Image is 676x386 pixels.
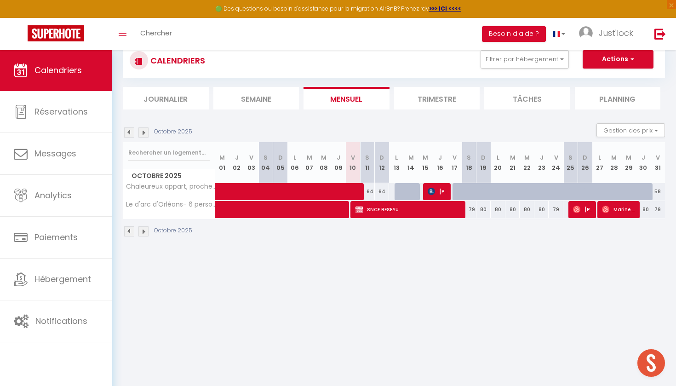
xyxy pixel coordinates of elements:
div: 80 [476,201,491,218]
th: 30 [636,142,651,183]
th: 16 [433,142,447,183]
th: 28 [607,142,622,183]
abbr: D [481,153,486,162]
th: 25 [563,142,578,183]
abbr: S [568,153,573,162]
th: 07 [302,142,317,183]
th: 02 [229,142,244,183]
abbr: L [497,153,499,162]
a: ... Just'lock [572,18,645,50]
abbr: S [365,153,369,162]
p: Octobre 2025 [154,226,192,235]
li: Planning [575,87,661,109]
span: Chercher [140,28,172,38]
abbr: L [293,153,296,162]
abbr: M [510,153,516,162]
th: 09 [331,142,346,183]
abbr: D [583,153,587,162]
button: Actions [583,50,653,69]
abbr: M [307,153,312,162]
li: Trimestre [394,87,480,109]
img: ... [579,26,593,40]
span: Just'lock [599,27,633,39]
th: 13 [389,142,404,183]
div: 58 [650,183,665,200]
th: 31 [650,142,665,183]
th: 22 [520,142,534,183]
th: 06 [287,142,302,183]
div: 79 [462,201,476,218]
th: 03 [244,142,259,183]
abbr: S [467,153,471,162]
li: Journalier [123,87,209,109]
th: 19 [476,142,491,183]
abbr: J [235,153,239,162]
div: 80 [520,201,534,218]
abbr: L [598,153,601,162]
div: 79 [650,201,665,218]
button: Filtrer par hébergement [481,50,569,69]
a: Chercher [133,18,179,50]
th: 27 [592,142,607,183]
abbr: J [642,153,645,162]
abbr: D [278,153,283,162]
span: Calendriers [34,64,82,76]
abbr: V [351,153,355,162]
th: 05 [273,142,288,183]
th: 21 [505,142,520,183]
div: 80 [505,201,520,218]
abbr: S [264,153,268,162]
th: 12 [375,142,390,183]
li: Tâches [484,87,570,109]
div: 79 [549,201,563,218]
p: Octobre 2025 [154,127,192,136]
li: Mensuel [304,87,390,109]
abbr: M [423,153,428,162]
th: 14 [404,142,418,183]
abbr: J [337,153,340,162]
span: SNCF RESEAU [355,201,464,218]
abbr: D [379,153,384,162]
li: Semaine [213,87,299,109]
abbr: J [438,153,442,162]
abbr: M [626,153,631,162]
th: 01 [215,142,230,183]
th: 23 [534,142,549,183]
button: Gestion des prix [596,123,665,137]
th: 15 [418,142,433,183]
abbr: V [453,153,457,162]
abbr: V [554,153,558,162]
button: Besoin d'aide ? [482,26,546,42]
abbr: M [219,153,225,162]
th: 11 [360,142,375,183]
input: Rechercher un logement... [128,144,210,161]
div: Ouvrir le chat [637,349,665,377]
abbr: M [524,153,530,162]
span: Le d'arc d'Orléans- 6 personnes [125,201,217,208]
th: 04 [258,142,273,183]
span: [PERSON_NAME] [573,201,593,218]
img: Super Booking [28,25,84,41]
span: Réservations [34,106,88,117]
span: Hébergement [34,273,91,285]
span: Octobre 2025 [123,169,215,183]
th: 08 [316,142,331,183]
th: 17 [447,142,462,183]
th: 29 [621,142,636,183]
div: 80 [636,201,651,218]
abbr: J [540,153,544,162]
div: 80 [491,201,505,218]
strong: >>> ICI <<<< [429,5,461,12]
abbr: V [656,153,660,162]
abbr: L [395,153,398,162]
span: Analytics [34,190,72,201]
abbr: V [249,153,253,162]
span: Paiements [34,231,78,243]
th: 26 [578,142,593,183]
th: 18 [462,142,476,183]
abbr: M [408,153,414,162]
span: Notifications [35,315,87,327]
div: 80 [534,201,549,218]
th: 24 [549,142,563,183]
img: logout [654,28,666,40]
